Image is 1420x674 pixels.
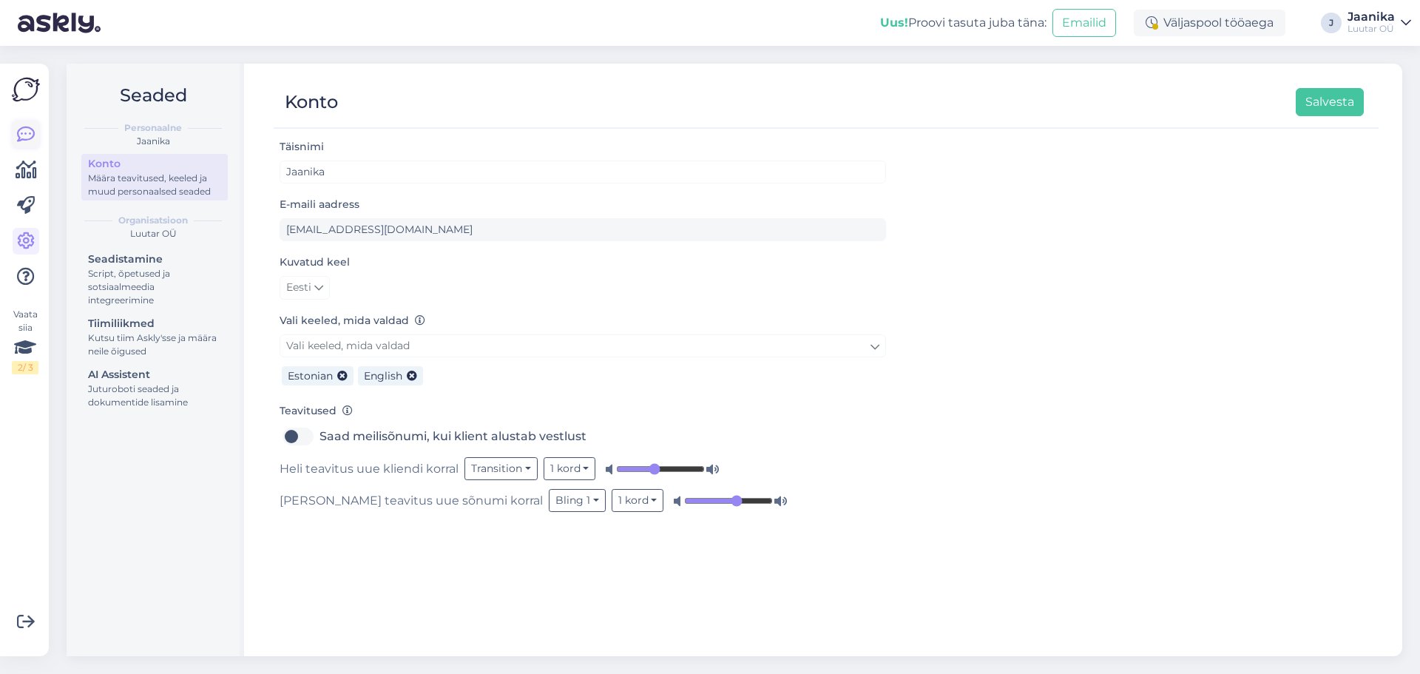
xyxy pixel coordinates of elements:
[280,403,353,419] label: Teavitused
[880,16,908,30] b: Uus!
[1052,9,1116,37] button: Emailid
[1348,23,1395,35] div: Luutar OÜ
[1348,11,1395,23] div: Jaanika
[81,365,228,411] a: AI AssistentJuturoboti seaded ja dokumentide lisamine
[1348,11,1411,35] a: JaanikaLuutar OÜ
[1134,10,1285,36] div: Väljaspool tööaega
[12,361,38,374] div: 2 / 3
[88,367,221,383] div: AI Assistent
[78,135,228,148] div: Jaanika
[81,249,228,309] a: SeadistamineScript, õpetused ja sotsiaalmeedia integreerimine
[280,334,886,357] a: Vali keeled, mida valdad
[288,369,333,383] span: Estonian
[319,425,586,448] label: Saad meilisõnumi, kui klient alustab vestlust
[88,156,221,172] div: Konto
[280,313,425,328] label: Vali keeled, mida valdad
[285,88,338,116] div: Konto
[88,267,221,307] div: Script, õpetused ja sotsiaalmeedia integreerimine
[78,81,228,109] h2: Seaded
[118,214,188,227] b: Organisatsioon
[12,308,38,374] div: Vaata siia
[81,154,228,200] a: KontoMäära teavitused, keeled ja muud personaalsed seaded
[280,276,330,300] a: Eesti
[612,489,664,512] button: 1 kord
[88,172,221,198] div: Määra teavitused, keeled ja muud personaalsed seaded
[88,331,221,358] div: Kutsu tiim Askly'sse ja määra neile õigused
[88,383,221,409] div: Juturoboti seaded ja dokumentide lisamine
[280,197,359,212] label: E-maili aadress
[280,161,886,183] input: Sisesta nimi
[88,316,221,331] div: Tiimiliikmed
[364,369,402,383] span: English
[280,457,886,480] div: Heli teavitus uue kliendi korral
[286,280,311,296] span: Eesti
[464,457,538,480] button: Transition
[81,314,228,360] a: TiimiliikmedKutsu tiim Askly'sse ja määra neile õigused
[549,489,606,512] button: Bling 1
[544,457,596,480] button: 1 kord
[1321,13,1342,33] div: J
[280,139,324,155] label: Täisnimi
[1296,88,1364,116] button: Salvesta
[280,218,886,241] input: Sisesta e-maili aadress
[12,75,40,104] img: Askly Logo
[286,339,410,352] span: Vali keeled, mida valdad
[880,14,1047,32] div: Proovi tasuta juba täna:
[78,227,228,240] div: Luutar OÜ
[88,252,221,267] div: Seadistamine
[124,121,182,135] b: Personaalne
[280,255,350,270] label: Kuvatud keel
[280,489,886,512] div: [PERSON_NAME] teavitus uue sõnumi korral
